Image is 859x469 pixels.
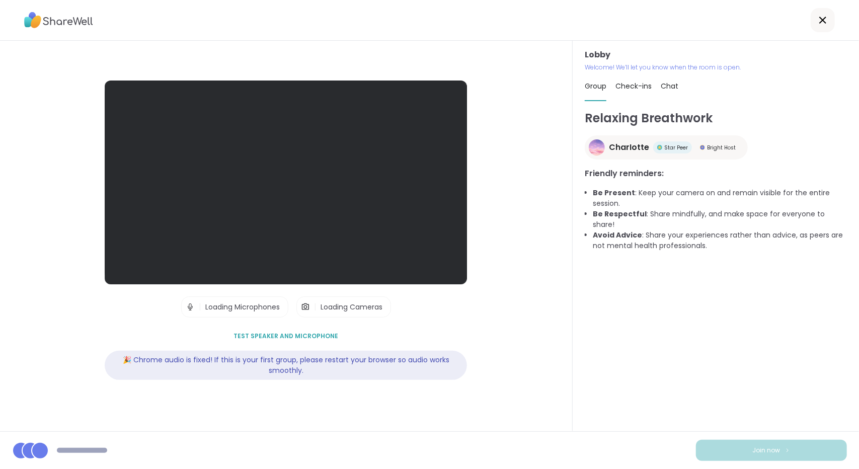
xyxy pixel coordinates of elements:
[593,230,642,240] b: Avoid Advice
[615,81,652,91] span: Check-ins
[700,145,705,150] img: Bright Host
[785,447,791,453] img: ShareWell Logomark
[585,135,748,160] a: CharIotteCharIotteStar PeerStar PeerBright HostBright Host
[593,209,647,219] b: Be Respectful
[661,81,678,91] span: Chat
[753,446,780,455] span: Join now
[609,141,649,153] span: CharIotte
[657,145,662,150] img: Star Peer
[314,297,317,317] span: |
[664,144,688,151] span: Star Peer
[186,297,195,317] img: Microphone
[585,109,847,127] h1: Relaxing Breathwork
[593,188,635,198] b: Be Present
[696,440,847,461] button: Join now
[585,81,606,91] span: Group
[585,63,847,72] p: Welcome! We’ll let you know when the room is open.
[589,139,605,155] img: CharIotte
[593,230,847,251] li: : Share your experiences rather than advice, as peers are not mental health professionals.
[205,302,280,312] span: Loading Microphones
[105,351,467,380] div: 🎉 Chrome audio is fixed! If this is your first group, please restart your browser so audio works ...
[24,9,93,32] img: ShareWell Logo
[229,326,342,347] button: Test speaker and microphone
[585,168,847,180] h3: Friendly reminders:
[593,209,847,230] li: : Share mindfully, and make space for everyone to share!
[301,297,310,317] img: Camera
[707,144,736,151] span: Bright Host
[585,49,847,61] h3: Lobby
[233,332,338,341] span: Test speaker and microphone
[199,297,201,317] span: |
[593,188,847,209] li: : Keep your camera on and remain visible for the entire session.
[321,302,382,312] span: Loading Cameras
